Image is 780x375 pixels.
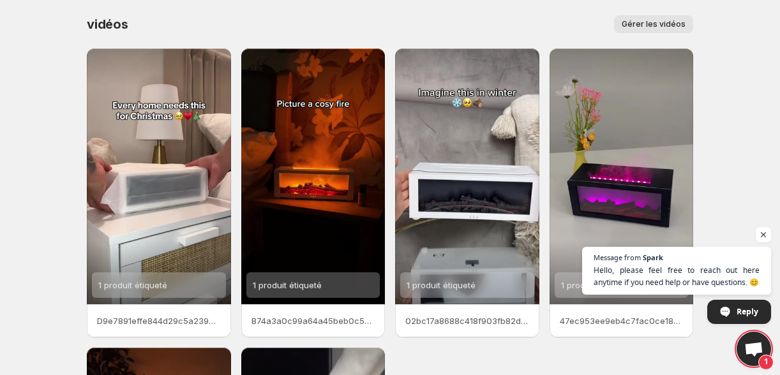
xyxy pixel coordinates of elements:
[253,280,322,290] span: 1 produit étiqueté
[405,314,529,327] p: 02bc17a8688c418f903fb82d09ae4924
[737,332,771,366] div: Ouvrir le chat
[758,355,774,370] span: 1
[594,264,760,288] span: Hello, please feel free to reach out here anytime if you need help or have questions. 😊
[614,15,693,33] button: Gérer les vidéos
[561,280,630,290] span: 1 produit étiqueté
[643,254,663,261] span: Spark
[737,300,758,323] span: Reply
[251,314,375,327] p: B74a3a0c99a64a45beb0c5d8bf469d38
[87,17,128,32] span: vidéos
[407,280,476,290] span: 1 produit étiqueté
[560,314,684,327] p: 47ec953ee9eb4c7fac0ce1861be008fd
[97,314,221,327] p: D9e7891effe844d29c5a239ceebf0144
[622,19,686,29] span: Gérer les vidéos
[594,254,641,261] span: Message from
[98,280,167,290] span: 1 produit étiqueté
